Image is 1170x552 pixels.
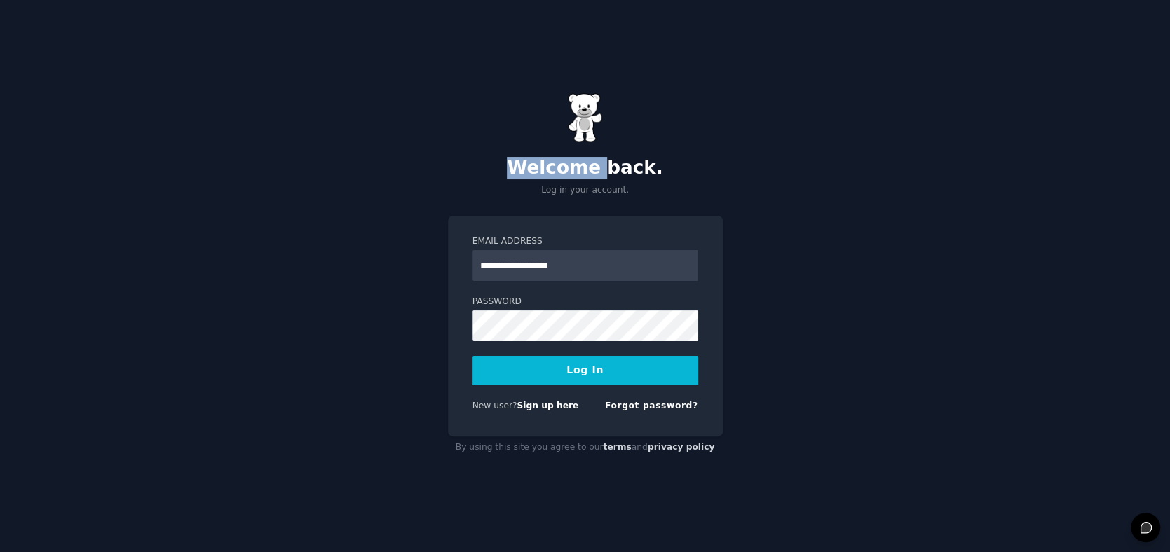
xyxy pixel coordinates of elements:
[517,401,578,410] a: Sign up here
[472,235,698,248] label: Email Address
[448,157,723,179] h2: Welcome back.
[448,436,723,459] div: By using this site you agree to our and
[605,401,698,410] a: Forgot password?
[603,442,631,452] a: terms
[648,442,715,452] a: privacy policy
[472,401,517,410] span: New user?
[448,184,723,197] p: Log in your account.
[568,93,603,142] img: Gummy Bear
[472,356,698,385] button: Log In
[472,296,698,308] label: Password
